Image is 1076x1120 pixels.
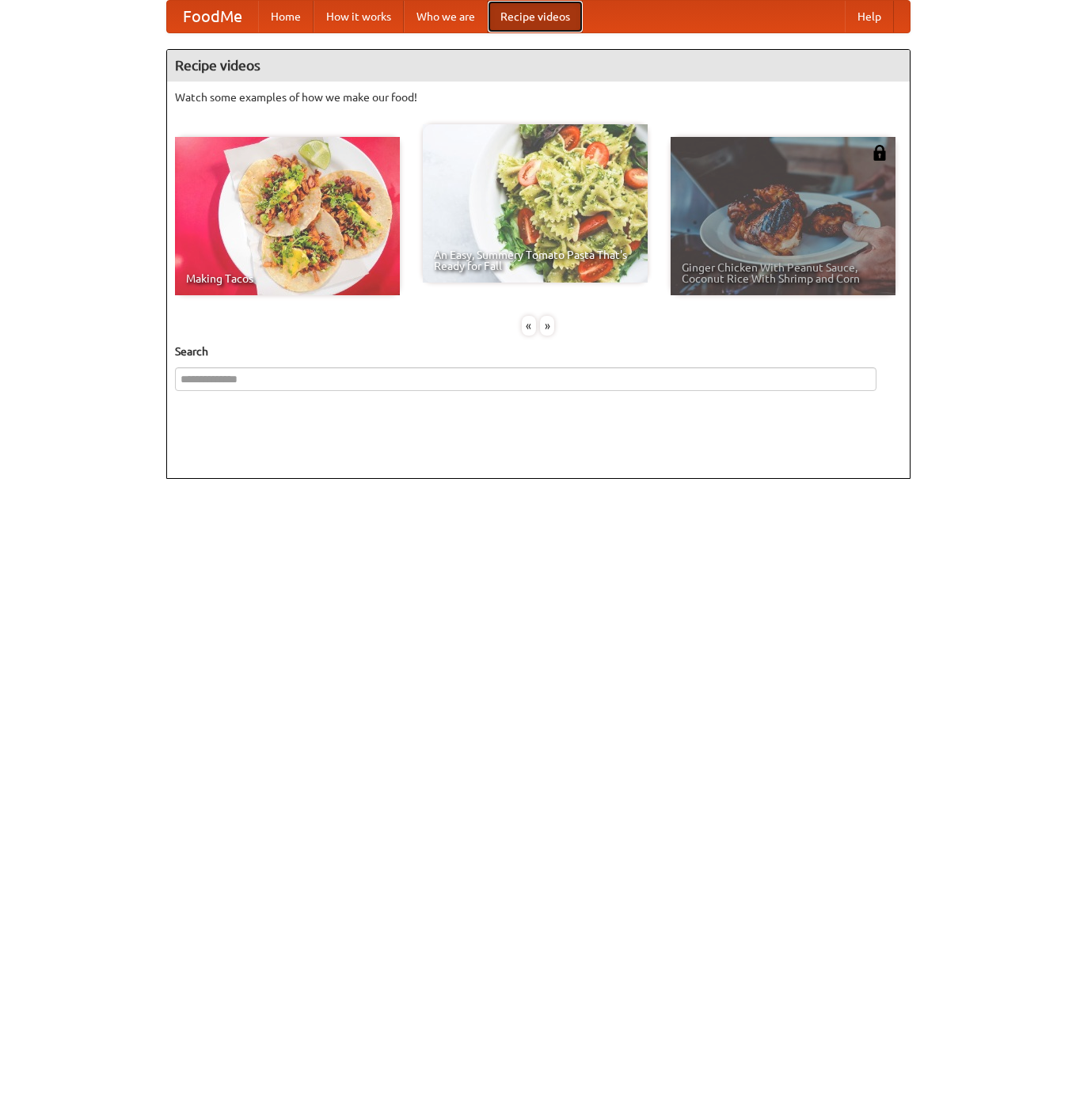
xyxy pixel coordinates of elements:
img: 483408.png [872,145,888,161]
div: « [522,316,536,336]
a: FoodMe [167,1,258,32]
h5: Search [175,344,902,359]
a: How it works [314,1,404,32]
a: Help [845,1,894,32]
a: Home [258,1,314,32]
a: Recipe videos [488,1,583,32]
a: Who we are [404,1,488,32]
span: An Easy, Summery Tomato Pasta That's Ready for Fall [434,249,637,271]
p: Watch some examples of how we make our food! [175,89,902,105]
div: » [540,316,554,336]
a: Making Tacos [175,137,400,295]
h4: Recipe videos [167,50,910,82]
span: Making Tacos [186,273,389,284]
a: An Easy, Summery Tomato Pasta That's Ready for Fall [423,124,648,283]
